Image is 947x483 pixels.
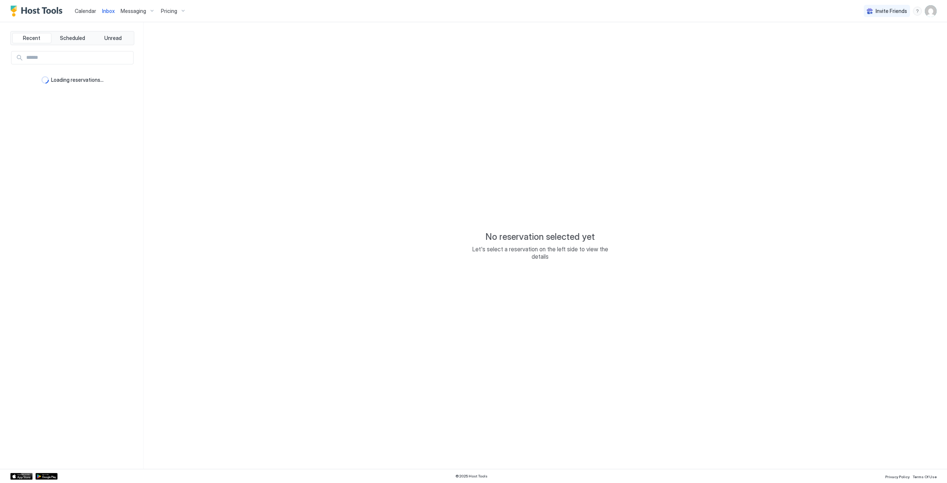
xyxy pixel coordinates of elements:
[876,8,907,14] span: Invite Friends
[36,473,58,480] a: Google Play Store
[885,474,910,479] span: Privacy Policy
[925,5,937,17] div: User profile
[121,8,146,14] span: Messaging
[12,33,51,43] button: Recent
[485,231,595,242] span: No reservation selected yet
[913,474,937,479] span: Terms Of Use
[104,35,122,41] span: Unread
[53,33,92,43] button: Scheduled
[23,51,133,64] input: Input Field
[455,474,488,479] span: © 2025 Host Tools
[23,35,40,41] span: Recent
[466,245,614,260] span: Let's select a reservation on the left side to view the details
[10,473,33,480] a: App Store
[885,472,910,480] a: Privacy Policy
[41,76,49,84] div: loading
[102,7,115,15] a: Inbox
[102,8,115,14] span: Inbox
[93,33,132,43] button: Unread
[60,35,85,41] span: Scheduled
[75,7,96,15] a: Calendar
[913,7,922,16] div: menu
[51,77,104,83] span: Loading reservations...
[913,472,937,480] a: Terms Of Use
[10,6,66,17] a: Host Tools Logo
[161,8,177,14] span: Pricing
[75,8,96,14] span: Calendar
[10,31,134,45] div: tab-group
